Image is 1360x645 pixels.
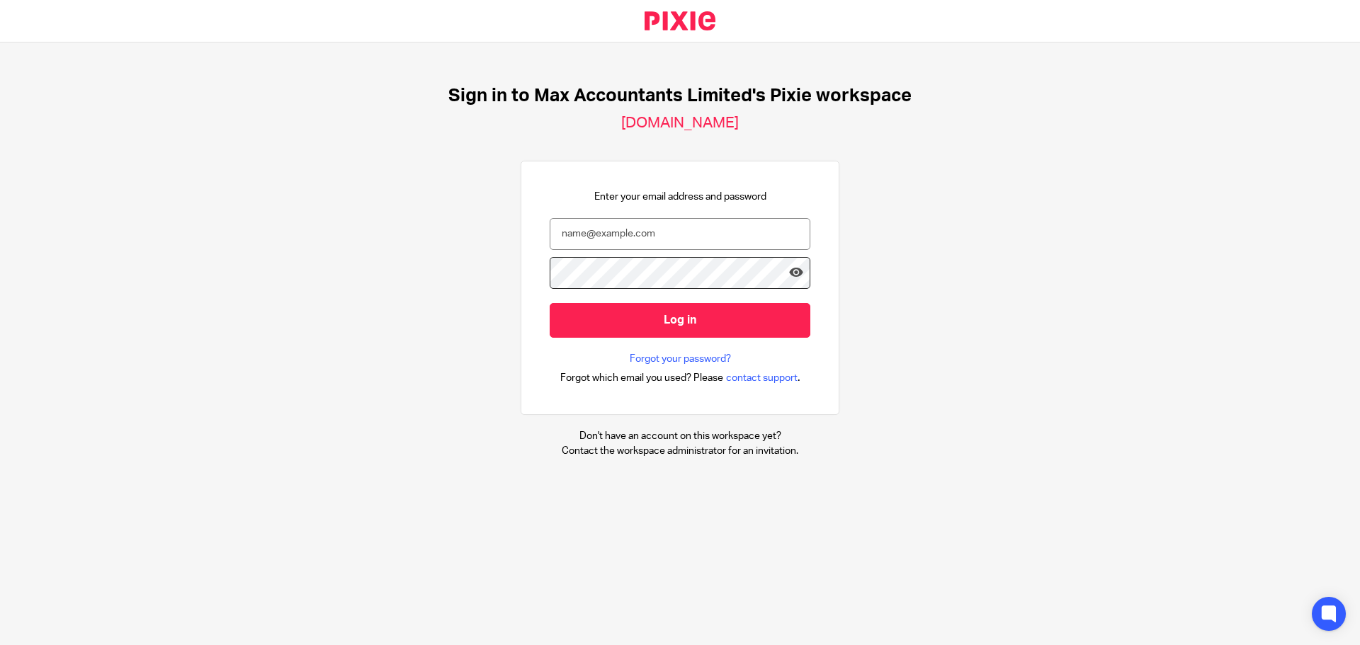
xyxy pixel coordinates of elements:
h2: [DOMAIN_NAME] [621,114,739,132]
input: Log in [550,303,810,338]
span: Forgot which email you used? Please [560,371,723,385]
div: . [560,370,800,386]
p: Contact the workspace administrator for an invitation. [562,444,798,458]
p: Enter your email address and password [594,190,766,204]
a: Forgot your password? [630,352,731,366]
h1: Sign in to Max Accountants Limited's Pixie workspace [448,85,912,107]
input: name@example.com [550,218,810,250]
p: Don't have an account on this workspace yet? [562,429,798,443]
span: contact support [726,371,798,385]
